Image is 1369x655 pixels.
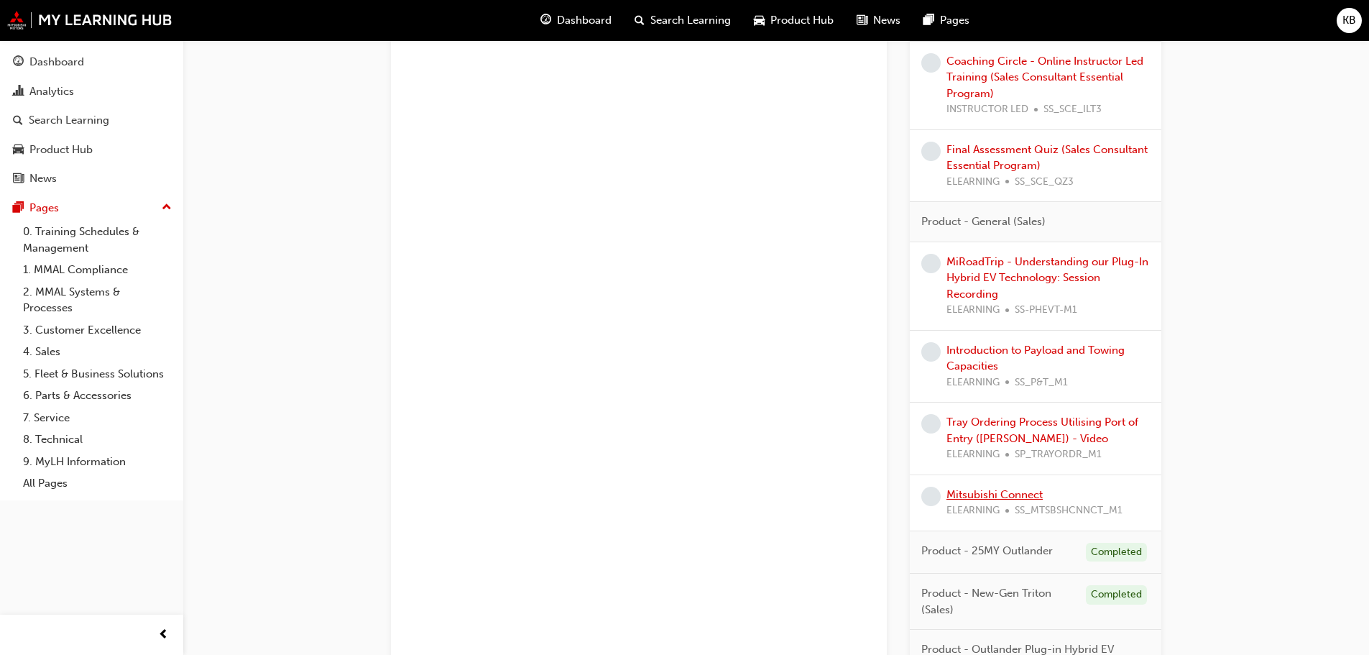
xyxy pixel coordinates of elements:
[946,101,1028,118] span: INSTRUCTOR LED
[946,344,1125,373] a: Introduction to Payload and Towing Capacities
[921,543,1053,559] span: Product - 25MY Outlander
[29,112,109,129] div: Search Learning
[946,143,1148,173] a: Final Assessment Quiz (Sales Consultant Essential Program)
[7,11,172,29] img: mmal
[13,114,23,127] span: search-icon
[17,472,178,495] a: All Pages
[946,174,1000,191] span: ELEARNING
[1015,302,1077,319] span: SS-PHEVT-M1
[6,137,178,163] a: Product Hub
[17,341,178,363] a: 4. Sales
[1337,8,1362,33] button: KB
[29,200,59,216] div: Pages
[13,56,24,69] span: guage-icon
[1015,174,1074,191] span: SS_SCE_QZ3
[6,46,178,195] button: DashboardAnalyticsSearch LearningProduct HubNews
[6,49,178,75] a: Dashboard
[635,12,645,29] span: search-icon
[6,195,178,221] button: Pages
[623,6,742,35] a: search-iconSearch Learning
[6,165,178,192] a: News
[921,142,941,161] span: learningRecordVerb_NONE-icon
[13,173,24,185] span: news-icon
[921,214,1046,230] span: Product - General (Sales)
[946,503,1000,519] span: ELEARNING
[29,170,57,187] div: News
[940,12,969,29] span: Pages
[650,12,731,29] span: Search Learning
[17,281,178,319] a: 2. MMAL Systems & Processes
[529,6,623,35] a: guage-iconDashboard
[17,429,178,451] a: 8. Technical
[17,385,178,407] a: 6. Parts & Accessories
[873,12,900,29] span: News
[29,54,84,70] div: Dashboard
[946,302,1000,319] span: ELEARNING
[946,446,1000,463] span: ELEARNING
[17,319,178,342] a: 3. Customer Excellence
[921,342,941,362] span: learningRecordVerb_NONE-icon
[540,12,551,29] span: guage-icon
[6,107,178,134] a: Search Learning
[742,6,845,35] a: car-iconProduct Hub
[1015,375,1068,391] span: SS_P&T_M1
[923,12,934,29] span: pages-icon
[17,451,178,473] a: 9. MyLH Information
[770,12,834,29] span: Product Hub
[29,142,93,158] div: Product Hub
[1015,503,1123,519] span: SS_MTSBSHCNNCT_M1
[921,487,941,506] span: learningRecordVerb_NONE-icon
[946,375,1000,391] span: ELEARNING
[17,363,178,385] a: 5. Fleet & Business Solutions
[557,12,612,29] span: Dashboard
[13,202,24,215] span: pages-icon
[162,198,172,217] span: up-icon
[1086,543,1147,562] div: Completed
[946,255,1148,301] a: MiRoadTrip - Understanding our Plug-In Hybrid EV Technology: Session Recording
[13,86,24,99] span: chart-icon
[1043,101,1102,118] span: SS_SCE_ILT3
[946,488,1043,501] a: Mitsubishi Connect
[754,12,765,29] span: car-icon
[921,53,941,73] span: learningRecordVerb_NONE-icon
[158,626,169,644] span: prev-icon
[29,83,74,100] div: Analytics
[17,259,178,281] a: 1. MMAL Compliance
[921,254,941,273] span: learningRecordVerb_NONE-icon
[17,407,178,429] a: 7. Service
[1086,585,1147,605] div: Completed
[912,6,981,35] a: pages-iconPages
[946,55,1143,100] a: Coaching Circle - Online Instructor Led Training (Sales Consultant Essential Program)
[13,144,24,157] span: car-icon
[857,12,867,29] span: news-icon
[6,78,178,105] a: Analytics
[17,221,178,259] a: 0. Training Schedules & Management
[946,416,1138,445] a: Tray Ordering Process Utilising Port of Entry ([PERSON_NAME]) - Video
[1015,446,1102,463] span: SP_TRAYORDR_M1
[921,585,1074,618] span: Product - New-Gen Triton (Sales)
[1342,12,1356,29] span: KB
[921,414,941,434] span: learningRecordVerb_NONE-icon
[845,6,912,35] a: news-iconNews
